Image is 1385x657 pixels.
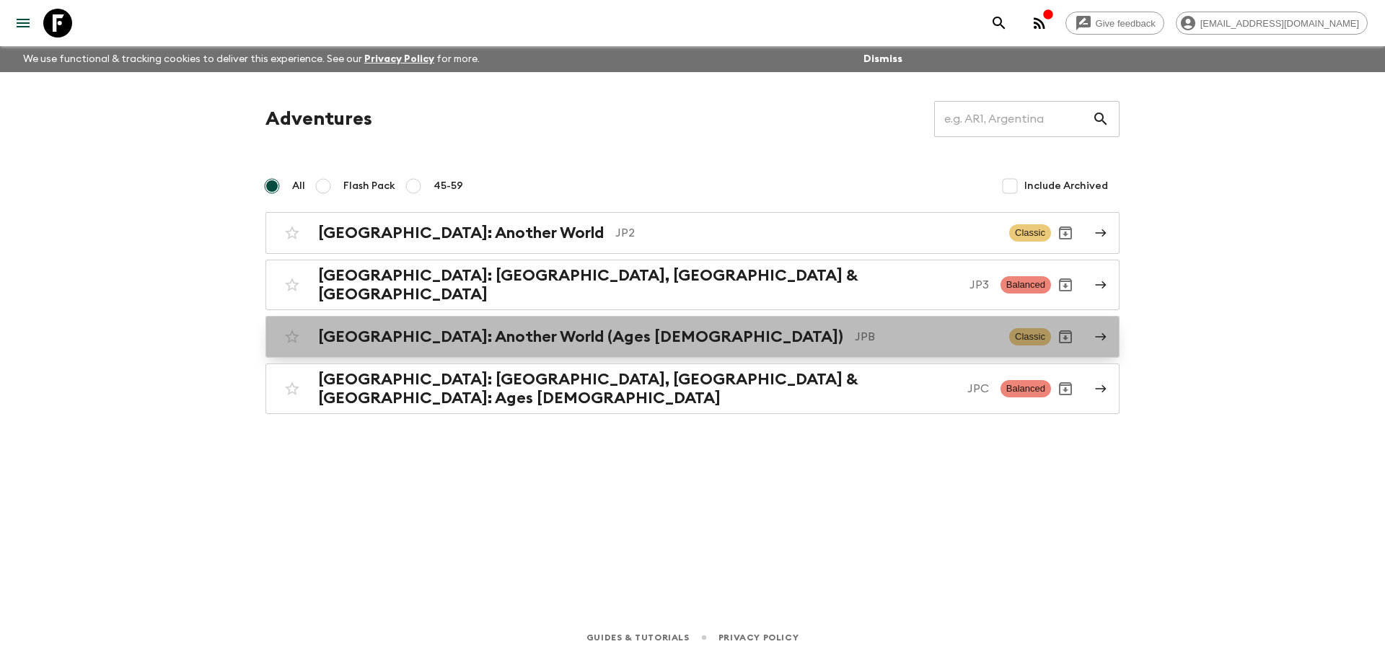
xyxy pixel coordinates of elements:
[1001,276,1051,294] span: Balanced
[1051,270,1080,299] button: Archive
[1192,18,1367,29] span: [EMAIL_ADDRESS][DOMAIN_NAME]
[1088,18,1164,29] span: Give feedback
[265,105,372,133] h1: Adventures
[292,179,305,193] span: All
[434,179,463,193] span: 45-59
[265,260,1120,310] a: [GEOGRAPHIC_DATA]: [GEOGRAPHIC_DATA], [GEOGRAPHIC_DATA] & [GEOGRAPHIC_DATA]JP3BalancedArchive
[1176,12,1368,35] div: [EMAIL_ADDRESS][DOMAIN_NAME]
[265,212,1120,254] a: [GEOGRAPHIC_DATA]: Another WorldJP2ClassicArchive
[1009,224,1051,242] span: Classic
[1051,374,1080,403] button: Archive
[318,266,958,304] h2: [GEOGRAPHIC_DATA]: [GEOGRAPHIC_DATA], [GEOGRAPHIC_DATA] & [GEOGRAPHIC_DATA]
[718,630,799,645] a: Privacy Policy
[9,9,38,38] button: menu
[364,54,434,64] a: Privacy Policy
[1001,380,1051,397] span: Balanced
[1009,328,1051,345] span: Classic
[985,9,1014,38] button: search adventures
[934,99,1092,139] input: e.g. AR1, Argentina
[860,49,906,69] button: Dismiss
[17,46,485,72] p: We use functional & tracking cookies to deliver this experience. See our for more.
[1051,322,1080,351] button: Archive
[343,179,395,193] span: Flash Pack
[1024,179,1108,193] span: Include Archived
[967,380,989,397] p: JPC
[969,276,989,294] p: JP3
[1051,219,1080,247] button: Archive
[318,327,843,346] h2: [GEOGRAPHIC_DATA]: Another World (Ages [DEMOGRAPHIC_DATA])
[586,630,690,645] a: Guides & Tutorials
[615,224,998,242] p: JP2
[265,316,1120,358] a: [GEOGRAPHIC_DATA]: Another World (Ages [DEMOGRAPHIC_DATA])JPBClassicArchive
[318,370,956,407] h2: [GEOGRAPHIC_DATA]: [GEOGRAPHIC_DATA], [GEOGRAPHIC_DATA] & [GEOGRAPHIC_DATA]: Ages [DEMOGRAPHIC_DATA]
[265,363,1120,414] a: [GEOGRAPHIC_DATA]: [GEOGRAPHIC_DATA], [GEOGRAPHIC_DATA] & [GEOGRAPHIC_DATA]: Ages [DEMOGRAPHIC_DA...
[1065,12,1164,35] a: Give feedback
[855,328,998,345] p: JPB
[318,224,604,242] h2: [GEOGRAPHIC_DATA]: Another World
